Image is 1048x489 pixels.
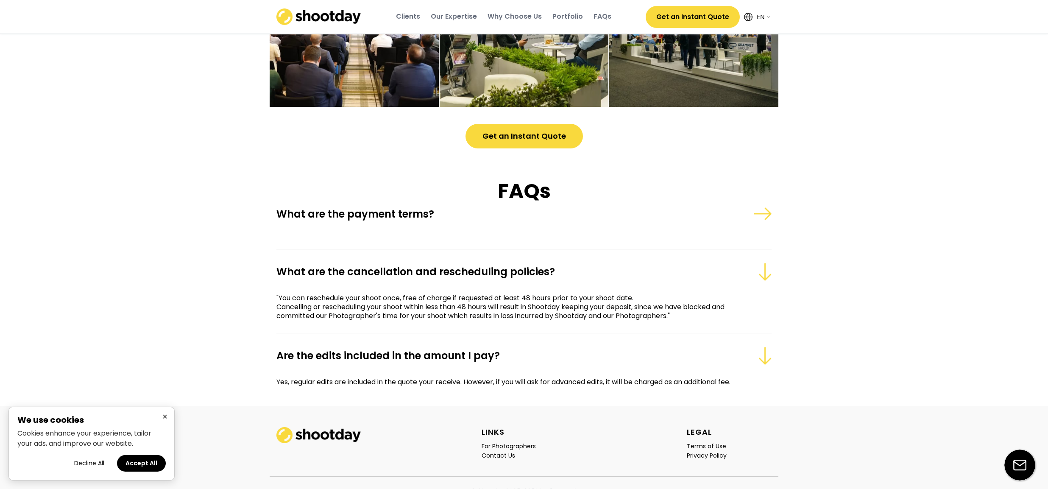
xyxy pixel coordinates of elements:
[17,428,166,449] p: Cookies enhance your experience, tailor your ads, and improve our website.
[646,6,740,28] button: Get an Instant Quote
[753,207,772,220] img: Group_96%402x%5B1%5D.png
[594,12,611,21] div: FAQs
[276,8,361,25] img: shootday_logo.png
[276,378,753,387] div: Yes, regular edits are included in the quote your receive. However, if you will ask for advanced ...
[482,427,504,437] div: LINKS
[687,427,712,437] div: LEGAL
[465,124,583,148] button: Get an Instant Quote
[276,178,772,204] h1: FAQs
[17,416,166,424] h2: We use cookies
[276,294,753,320] div: "You can reschedule your shoot once, free of charge if requested at least 48 hours prior to your ...
[759,346,772,365] img: Group_95%402x%5B1%5D.png
[276,427,361,443] img: shootday_logo.png
[276,349,697,362] div: Are the edits included in the amount I pay?
[552,12,583,21] div: Portfolio
[482,442,536,450] div: For Photographers
[276,207,697,221] div: What are the payment terms?
[488,12,542,21] div: Why Choose Us
[687,442,726,450] div: Terms of Use
[687,452,727,459] div: Privacy Policy
[431,12,477,21] div: Our Expertise
[276,265,697,278] div: What are the cancellation and rescheduling policies?
[744,13,753,21] img: Icon%20feather-globe%20%281%29.svg
[117,455,166,472] button: Accept all cookies
[160,411,170,422] button: Close cookie banner
[66,455,113,472] button: Decline all cookies
[759,263,772,281] img: Group_95%402x%5B1%5D.png
[1004,450,1035,481] img: email-icon%20%281%29.svg
[482,452,515,459] div: Contact Us
[396,12,420,21] div: Clients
